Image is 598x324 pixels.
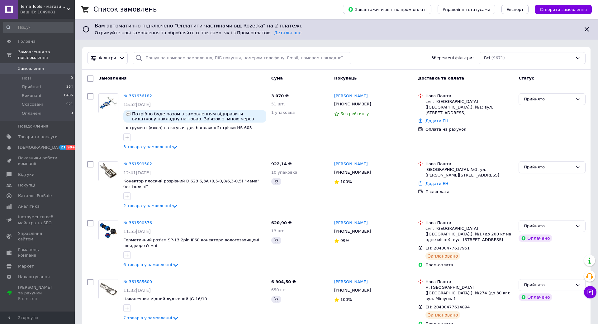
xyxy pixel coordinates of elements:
span: 15:52[DATE] [123,102,151,107]
a: 6 товарів у замовленні [123,262,179,267]
span: 921 [66,102,73,107]
img: Фото товару [99,220,118,240]
a: Додати ЕН [425,181,448,186]
span: 2 товара у замовленні [123,204,171,208]
div: Нова Пошта [425,220,514,226]
span: Гаманець компанії [18,247,58,258]
div: Прийнято [524,282,573,288]
a: Наконечник мідний луджений JG-16/10 [123,297,207,301]
span: Налаштування [18,274,50,280]
span: 100% [340,179,352,184]
a: № 361599502 [123,162,152,166]
button: Експорт [501,5,529,14]
a: Фото товару [98,161,118,181]
span: 1 упаковка [271,110,295,115]
span: Всі [484,55,490,61]
div: Пром-оплата [425,262,514,268]
div: [PHONE_NUMBER] [333,100,373,108]
span: Завантажити звіт по пром-оплаті [348,7,426,12]
a: Фото товару [98,93,118,113]
span: Експорт [506,7,524,12]
div: [PHONE_NUMBER] [333,168,373,177]
span: 7 товарів у замовленні [123,316,172,320]
a: Фото товару [98,220,118,240]
div: смт. [GEOGRAPHIC_DATA] ([GEOGRAPHIC_DATA].), №1 (до 200 кг на одне місце): вул. [STREET_ADDRESS] [425,226,514,243]
div: Оплачено [519,293,552,301]
span: 8486 [64,93,73,99]
span: 6 товарів у замовленні [123,262,172,267]
span: 51 шт. [271,102,285,106]
a: Фото товару [98,279,118,299]
span: Покупець [334,76,357,80]
span: Без рейтингу [340,111,369,116]
span: Головна [18,39,36,44]
a: Створити замовлення [529,7,592,12]
span: 264 [66,84,73,90]
span: Замовлення [18,66,44,71]
span: [DEMOGRAPHIC_DATA] [18,145,64,150]
div: Прийнято [524,96,573,103]
div: Заплановано [425,252,461,260]
span: Створити замовлення [540,7,587,12]
span: Прийняті [22,84,41,90]
span: 99% [340,238,349,243]
a: № 361590376 [123,220,152,225]
a: [PERSON_NAME] [334,93,368,99]
div: Нова Пошта [425,93,514,99]
span: [PERSON_NAME] та рахунки [18,285,58,302]
span: 6 904,50 ₴ [271,279,296,284]
button: Управління статусами [438,5,495,14]
input: Пошук за номером замовлення, ПІБ покупця, номером телефону, Email, номером накладної [133,52,351,64]
span: 620,90 ₴ [271,220,292,225]
button: Створити замовлення [535,5,592,14]
span: 100% [340,297,352,302]
span: Повідомлення [18,123,48,129]
span: 12:41[DATE] [123,170,151,175]
a: [PERSON_NAME] [334,161,368,167]
img: Фото товару [99,94,118,113]
div: м. [GEOGRAPHIC_DATA] ([GEOGRAPHIC_DATA].), №274 (до 30 кг): вул. Мішуги, 1 [425,285,514,302]
span: Скасовані [22,102,43,107]
span: Конектор плоский розрізний DJ623 6,3A (0,5-0,8/6,3-0,5) "мама" без ізоляції [123,179,259,189]
span: Отримуйте нові замовлення та обробляйте їх так само, як і з Пром-оплатою. [95,30,301,35]
a: 2 товара у замовленні [123,203,178,208]
a: 3 товара у замовленні [123,144,178,149]
img: Фото товару [99,279,118,299]
span: Збережені фільтри: [431,55,474,61]
span: 0 [71,75,73,81]
img: Фото товару [99,162,118,181]
a: Детальніше [274,30,301,35]
span: Аналітика [18,204,40,209]
span: Показники роботи компанії [18,155,58,167]
span: Інструменти веб-майстра та SEO [18,214,58,225]
button: Завантажити звіт по пром-оплаті [343,5,431,14]
div: Нова Пошта [425,161,514,167]
span: Управління статусами [443,7,490,12]
button: Чат з покупцем [584,286,596,298]
span: Управління сайтом [18,231,58,242]
span: ЕН: 20400477617951 [425,246,470,250]
span: Товари та послуги [18,134,58,140]
div: Оплачено [519,235,552,242]
span: Замовлення та повідомлення [18,49,75,60]
div: Заплановано [425,311,461,319]
div: [PHONE_NUMBER] [333,286,373,294]
a: Герметичний роз'єм SP-13 2pin IP68 конектори вологозахищені швидкороз'ємні [123,238,259,248]
a: № 361636182 [123,94,152,98]
div: [GEOGRAPHIC_DATA], №3: ул. [PERSON_NAME][STREET_ADDRESS] [425,167,514,178]
div: смт. [GEOGRAPHIC_DATA] ([GEOGRAPHIC_DATA].), №1: вул. [STREET_ADDRESS] [425,99,514,116]
a: Додати ЕН [425,118,448,123]
a: [PERSON_NAME] [334,220,368,226]
div: Оплата на рахунок [425,127,514,132]
div: Післяплата [425,189,514,195]
span: 11:55[DATE] [123,229,151,234]
a: № 361585600 [123,279,152,284]
span: Tema Tools - магазин електромонтажної продукції [20,4,67,9]
h1: Список замовлень [93,6,157,13]
div: Прийнято [524,164,573,171]
img: :speech_balloon: [126,111,131,116]
span: Статус [519,76,534,80]
span: Фільтри [99,55,116,61]
span: Каталог ProSale [18,193,52,199]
